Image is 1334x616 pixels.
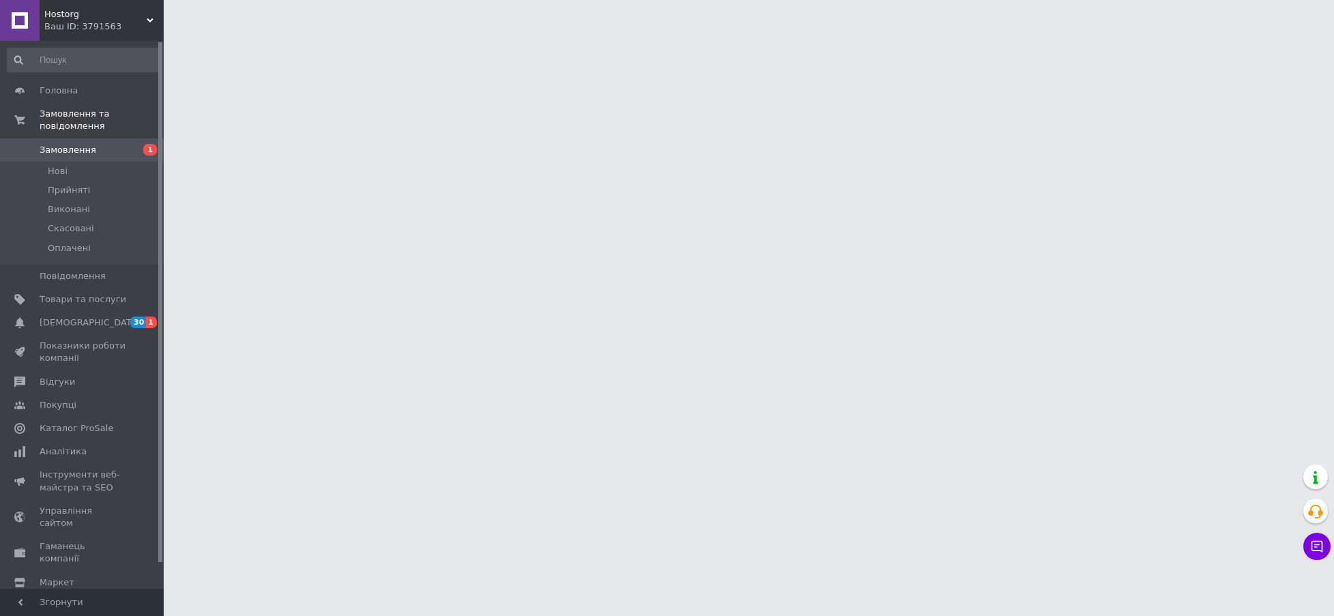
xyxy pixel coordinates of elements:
[130,317,146,328] span: 30
[44,20,164,33] div: Ваш ID: 3791563
[143,144,157,156] span: 1
[40,445,87,458] span: Аналітика
[40,399,76,411] span: Покупці
[44,8,147,20] span: Hostorg
[48,242,91,254] span: Оплачені
[40,270,106,282] span: Повідомлення
[40,108,164,132] span: Замовлення та повідомлення
[7,48,160,72] input: Пошук
[40,340,126,364] span: Показники роботи компанії
[48,203,90,216] span: Виконані
[1303,533,1331,560] button: Чат з покупцем
[40,469,126,493] span: Інструменти веб-майстра та SEO
[40,85,78,97] span: Головна
[48,222,94,235] span: Скасовані
[40,317,140,329] span: [DEMOGRAPHIC_DATA]
[40,144,96,156] span: Замовлення
[48,165,68,177] span: Нові
[40,293,126,306] span: Товари та послуги
[48,184,90,196] span: Прийняті
[40,505,126,529] span: Управління сайтом
[40,376,75,388] span: Відгуки
[40,576,74,589] span: Маркет
[146,317,157,328] span: 1
[40,422,113,435] span: Каталог ProSale
[40,540,126,565] span: Гаманець компанії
